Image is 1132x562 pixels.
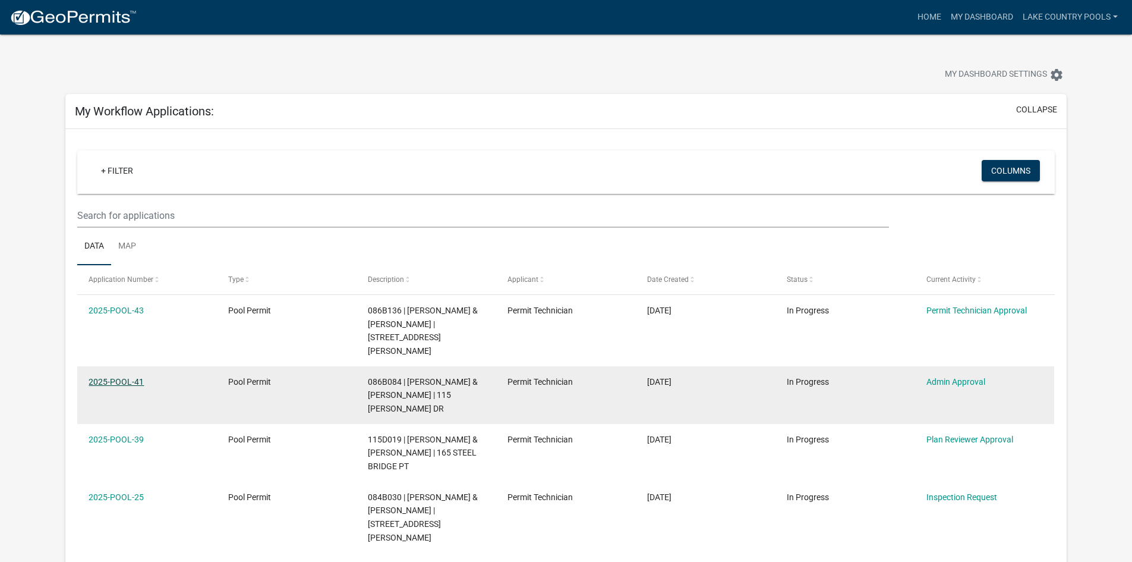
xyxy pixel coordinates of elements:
[89,435,144,444] a: 2025-POOL-39
[89,275,153,284] span: Application Number
[787,275,808,284] span: Status
[787,306,829,315] span: In Progress
[647,377,671,387] span: 09/02/2025
[926,306,1027,315] a: Permit Technician Approval
[926,377,985,387] a: Admin Approval
[228,377,271,387] span: Pool Permit
[77,203,888,228] input: Search for applications
[787,377,829,387] span: In Progress
[1018,6,1122,29] a: Lake Country Pools
[507,377,573,387] span: Permit Technician
[368,492,478,542] span: 084B030 | HAIRETIS ANDREW & KELLEY | 98 BAGLEY RD
[357,265,496,294] datatable-header-cell: Description
[89,377,144,387] a: 2025-POOL-41
[915,265,1054,294] datatable-header-cell: Current Activity
[89,492,144,502] a: 2025-POOL-25
[935,63,1073,86] button: My Dashboard Settingssettings
[228,306,271,315] span: Pool Permit
[1049,68,1064,82] i: settings
[647,492,671,502] span: 03/28/2025
[75,104,214,118] h5: My Workflow Applications:
[926,435,1013,444] a: Plan Reviewer Approval
[496,265,636,294] datatable-header-cell: Applicant
[647,435,671,444] span: 08/11/2025
[913,6,946,29] a: Home
[92,160,143,181] a: + Filter
[228,492,271,502] span: Pool Permit
[926,275,976,284] span: Current Activity
[368,275,404,284] span: Description
[787,492,829,502] span: In Progress
[507,306,573,315] span: Permit Technician
[89,306,144,315] a: 2025-POOL-43
[926,492,997,502] a: Inspection Request
[647,306,671,315] span: 09/08/2025
[507,435,573,444] span: Permit Technician
[368,306,478,356] span: 086B136 | SCHOEN RANDY & ELIZABETH | 129 SINCLAIR DR
[647,275,689,284] span: Date Created
[775,265,915,294] datatable-header-cell: Status
[946,6,1018,29] a: My Dashboard
[368,435,478,472] span: 115D019 | LEVENGOOD GARY A & LISA K | 165 STEEL BRIDGE PT
[787,435,829,444] span: In Progress
[217,265,357,294] datatable-header-cell: Type
[507,492,573,502] span: Permit Technician
[368,377,478,414] span: 086B084 | STRICKLAND WILLIAM A & CATHERINE P | 115 EMMA DR
[228,435,271,444] span: Pool Permit
[1016,103,1057,116] button: collapse
[945,68,1047,82] span: My Dashboard Settings
[77,265,217,294] datatable-header-cell: Application Number
[636,265,775,294] datatable-header-cell: Date Created
[77,228,111,266] a: Data
[228,275,244,284] span: Type
[507,275,538,284] span: Applicant
[111,228,143,266] a: Map
[982,160,1040,181] button: Columns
